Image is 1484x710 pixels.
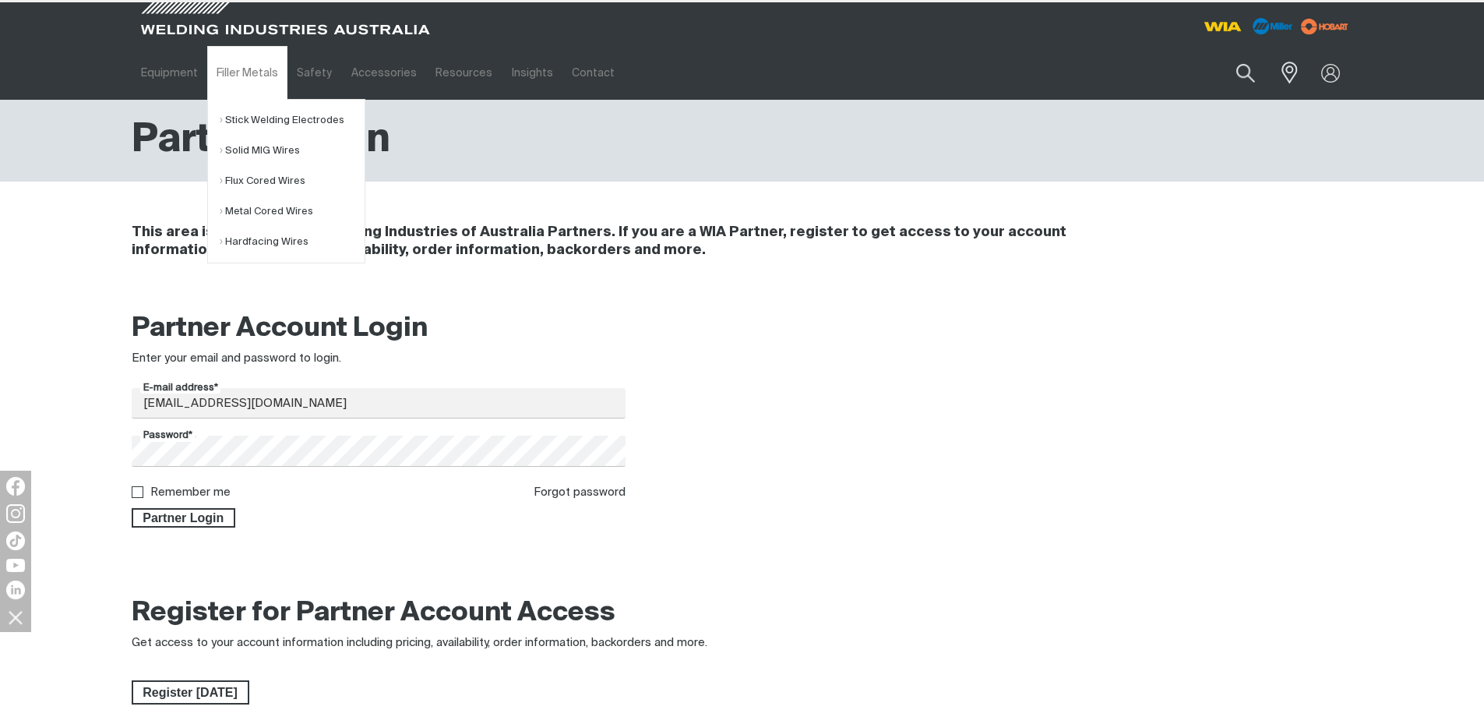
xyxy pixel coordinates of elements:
a: Safety [287,46,341,100]
a: Solid MIG Wires [220,136,365,166]
h2: Partner Account Login [132,312,626,346]
button: Partner Login [132,508,236,528]
a: Forgot password [534,486,626,498]
img: hide socials [2,604,29,631]
img: miller [1296,15,1353,38]
a: Hardfacing Wires [220,227,365,257]
img: YouTube [6,559,25,572]
a: Insights [502,46,562,100]
input: Product name or item number... [1199,55,1271,91]
h4: This area is exclusively for Welding Industries of Australia Partners. If you are a WIA Partner, ... [132,224,1145,260]
span: Partner Login [133,508,234,528]
h2: Register for Partner Account Access [132,596,615,631]
img: Instagram [6,504,25,523]
a: Metal Cored Wires [220,196,365,227]
a: Flux Cored Wires [220,166,365,196]
div: Enter your email and password to login. [132,350,626,368]
a: Resources [426,46,502,100]
span: Get access to your account information including pricing, availability, order information, backor... [132,637,707,648]
h1: Partner Login [132,115,390,166]
a: Filler Metals [207,46,287,100]
ul: Filler Metals Submenu [207,99,365,263]
span: Register [DATE] [133,680,248,705]
a: Accessories [342,46,426,100]
img: LinkedIn [6,581,25,599]
a: Stick Welding Electrodes [220,105,365,136]
a: Equipment [132,46,207,100]
a: Contact [562,46,624,100]
img: Facebook [6,477,25,496]
a: Register Today [132,680,249,705]
nav: Main [132,46,1048,100]
button: Search products [1219,55,1272,91]
label: Remember me [150,486,231,498]
img: TikTok [6,532,25,550]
